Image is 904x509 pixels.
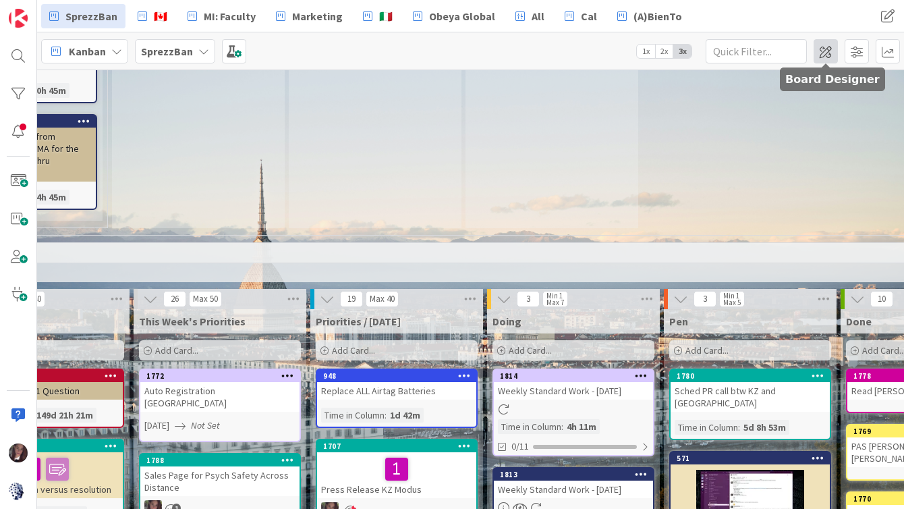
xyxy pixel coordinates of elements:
span: Kanban [69,43,106,59]
h5: Board Designer [785,73,880,86]
span: : [385,408,387,423]
a: Cal [557,4,605,28]
span: Cal [581,8,597,24]
a: (A)BienTo [609,4,690,28]
span: Priorities / Today [316,315,401,328]
span: 3 [694,291,716,307]
span: 2x [655,45,673,58]
div: 1813 [494,468,653,481]
div: Weekly Standard Work - [DATE] [494,481,653,498]
div: 1780 [671,370,830,382]
span: All [532,8,544,24]
div: 1814 [494,370,653,382]
span: 🇨🇦 [154,8,167,24]
span: Done [846,315,872,328]
div: Auto Registration [GEOGRAPHIC_DATA] [140,382,300,412]
a: All [507,4,553,28]
div: Replace ALL Airtag Batteries [317,382,476,400]
div: 1788 [146,456,300,465]
div: 1780 [677,371,830,381]
span: Add Card... [685,344,729,356]
span: Marketing [292,8,343,24]
span: : [561,419,563,434]
div: 1707 [323,441,476,451]
div: Min 1 [723,292,739,299]
span: Obeya Global [429,8,495,24]
div: Sales Page for Psych Safety Across Distance [140,466,300,496]
div: 4h 11m [563,419,600,434]
img: avatar [9,481,28,500]
span: MI: Faculty [204,8,256,24]
img: Visit kanbanzone.com [9,9,28,28]
div: 1772Auto Registration [GEOGRAPHIC_DATA] [140,370,300,412]
div: 948Replace ALL Airtag Batteries [317,370,476,400]
div: 1707 [317,440,476,452]
div: 1772 [146,371,300,381]
div: 157d 14h 45m [6,190,69,205]
div: 948 [317,370,476,382]
div: 149d 21h 21m [33,408,96,423]
a: 1772Auto Registration [GEOGRAPHIC_DATA][DATE]Not Set [139,369,301,442]
span: 🇮🇹 [379,8,393,24]
i: Not Set [191,419,220,431]
span: 26 [163,291,186,307]
div: 1780Sched PR call btw KZ and [GEOGRAPHIC_DATA] [671,370,830,412]
div: 154d 20h 45m [6,83,69,98]
div: 1813Weekly Standard Work - [DATE] [494,468,653,498]
div: 1814Weekly Standard Work - [DATE] [494,370,653,400]
span: Add Card... [332,344,375,356]
div: Sched PR call btw KZ and [GEOGRAPHIC_DATA] [671,382,830,412]
a: 948Replace ALL Airtag BatteriesTime in Column:1d 42m [316,369,478,428]
span: 3x [673,45,691,58]
div: 948 [323,371,476,381]
div: Time in Column [498,419,561,434]
div: 1d 42m [387,408,424,423]
a: 1780Sched PR call btw KZ and [GEOGRAPHIC_DATA]Time in Column:5d 8h 53m [669,369,831,440]
a: 🇨🇦 [130,4,175,28]
span: Add Card... [509,344,552,356]
span: 1x [637,45,655,58]
div: 571 [677,454,830,463]
div: 1788 [140,454,300,466]
a: MI: Faculty [179,4,264,28]
div: Time in Column [321,408,385,423]
span: 19 [340,291,363,307]
a: 🇮🇹 [355,4,401,28]
div: 1813 [500,470,653,479]
a: Marketing [268,4,351,28]
span: This Week's Priorities [139,315,246,328]
span: SprezzBan [65,8,117,24]
span: 10 [870,291,893,307]
div: Weekly Standard Work - [DATE] [494,382,653,400]
span: Add Card... [155,344,198,356]
div: 5d 8h 53m [740,420,789,435]
div: 1772 [140,370,300,382]
div: 1707Press Release KZ Modus [317,440,476,498]
a: 1814Weekly Standard Work - [DATE]Time in Column:4h 11m0/11 [492,369,654,456]
span: Doing [492,315,521,328]
div: Max 5 [723,299,741,306]
div: Max 50 [193,296,218,302]
span: [DATE] [144,419,169,433]
div: 1788Sales Page for Psych Safety Across Distance [140,454,300,496]
span: (A)BienTo [633,8,682,24]
a: Obeya Global [405,4,503,28]
div: Time in Column [675,420,738,435]
div: Min 1 [546,292,563,299]
b: SprezzBan [141,45,193,58]
div: Press Release KZ Modus [317,452,476,498]
span: 3 [517,291,540,307]
div: Max 40 [370,296,395,302]
span: Pen [669,315,688,328]
span: 0/11 [511,439,529,454]
img: TD [9,444,28,462]
div: 571 [671,452,830,464]
span: : [738,420,740,435]
div: 1814 [500,371,653,381]
div: Max 7 [546,299,564,306]
a: SprezzBan [41,4,125,28]
input: Quick Filter... [706,39,807,63]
